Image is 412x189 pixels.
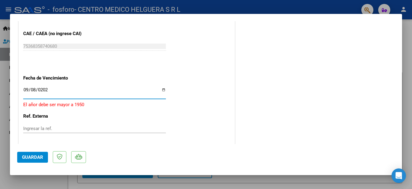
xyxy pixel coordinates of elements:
[22,155,43,160] span: Guardar
[23,75,85,82] p: Fecha de Vencimiento
[391,168,406,183] div: Open Intercom Messenger
[23,143,85,150] p: N° Liquidación
[23,113,85,120] p: Ref. Externa
[23,30,85,37] p: CAE / CAEA (no ingrese CAI)
[17,152,48,163] button: Guardar
[23,101,230,108] p: El añor debe ser mayor a 1950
